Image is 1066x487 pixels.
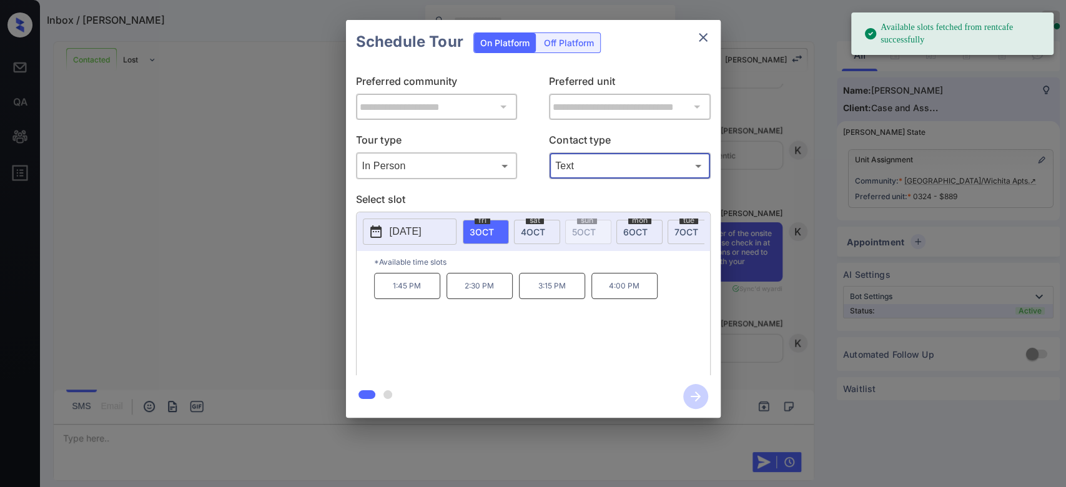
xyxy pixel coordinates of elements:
[356,132,518,152] p: Tour type
[519,273,585,299] p: 3:15 PM
[538,33,600,52] div: Off Platform
[674,227,698,237] span: 7 OCT
[521,227,545,237] span: 4 OCT
[668,220,714,244] div: date-select
[591,273,658,299] p: 4:00 PM
[864,16,1044,51] div: Available slots fetched from rentcafe successfully
[463,220,509,244] div: date-select
[676,380,716,413] button: btn-next
[549,132,711,152] p: Contact type
[346,20,473,64] h2: Schedule Tour
[447,273,513,299] p: 2:30 PM
[356,192,711,212] p: Select slot
[374,251,710,273] p: *Available time slots
[552,155,708,176] div: Text
[514,220,560,244] div: date-select
[526,217,544,224] span: sat
[623,227,648,237] span: 6 OCT
[475,217,490,224] span: fri
[691,25,716,50] button: close
[390,224,422,239] p: [DATE]
[374,273,440,299] p: 1:45 PM
[616,220,663,244] div: date-select
[679,217,698,224] span: tue
[628,217,651,224] span: mon
[363,219,457,245] button: [DATE]
[470,227,494,237] span: 3 OCT
[474,33,536,52] div: On Platform
[356,74,518,94] p: Preferred community
[359,155,515,176] div: In Person
[549,74,711,94] p: Preferred unit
